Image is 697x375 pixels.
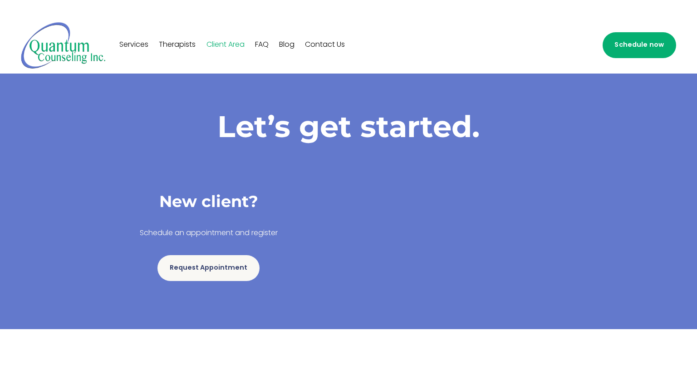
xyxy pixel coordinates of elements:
a: Services [119,38,148,52]
a: Contact Us [305,38,345,52]
a: Request Appointment [157,255,259,281]
p: Schedule an appointment and register [76,227,341,240]
a: Facebook [517,40,527,50]
a: Blog [279,38,295,52]
a: Schedule now [603,32,676,58]
img: Quantum Counseling Inc. | Change starts here. [21,21,106,69]
a: Instagram [536,40,546,50]
h3: New client? [76,191,341,212]
a: LinkedIn [555,40,565,50]
a: info@quantumcounselinginc.com [574,40,584,50]
a: Therapists [159,38,196,52]
h1: Let’s get started. [76,108,621,144]
a: Client Area [206,38,245,52]
a: FAQ [255,38,269,52]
